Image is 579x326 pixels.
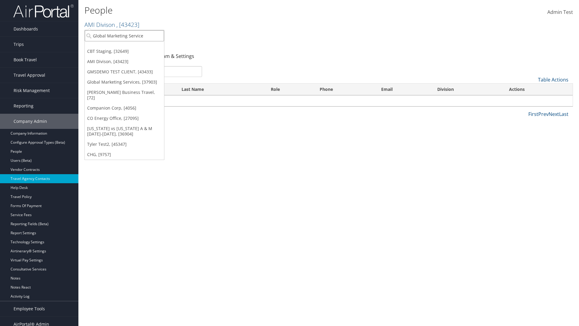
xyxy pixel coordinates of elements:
a: [US_STATE] vs [US_STATE] A & M [DATE]-[DATE], [36904] [85,123,164,139]
a: Team & Settings [157,53,194,59]
a: Admin Test [547,3,573,22]
a: Table Actions [538,76,568,83]
span: Dashboards [14,21,38,37]
a: Next [549,111,559,117]
a: Companion Corp, [4056] [85,103,164,113]
a: AMI Divison [84,21,139,29]
a: Prev [538,111,549,117]
span: Admin Test [547,9,573,15]
a: Tyler Test2, [45347] [85,139,164,149]
th: Phone [314,84,376,95]
a: CBT Staging, [32649] [85,46,164,56]
a: AMI Divison, [43423] [85,56,164,67]
th: Actions [504,84,573,95]
h1: People [84,4,410,17]
th: Email: activate to sort column ascending [376,84,432,95]
th: Role: activate to sort column ascending [265,84,314,95]
a: CO Energy Office, [27095] [85,113,164,123]
span: Book Travel [14,52,37,67]
a: [PERSON_NAME] Business Travel, [72] [85,87,164,103]
span: Travel Approval [14,68,45,83]
span: Company Admin [14,114,47,129]
input: Search Accounts [85,30,164,41]
span: Employee Tools [14,301,45,316]
th: Division: activate to sort column ascending [432,84,504,95]
a: First [528,111,538,117]
span: Risk Management [14,83,50,98]
a: GMSDEMO TEST CLIENT, [43433] [85,67,164,77]
img: airportal-logo.png [13,4,74,18]
a: Last [559,111,568,117]
th: Last Name: activate to sort column ascending [176,84,265,95]
span: Trips [14,37,24,52]
td: No data available in table [85,95,573,106]
span: , [ 43423 ] [116,21,139,29]
a: Global Marketing Services, [37903] [85,77,164,87]
a: CHG, [9757] [85,149,164,160]
span: Reporting [14,98,33,113]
